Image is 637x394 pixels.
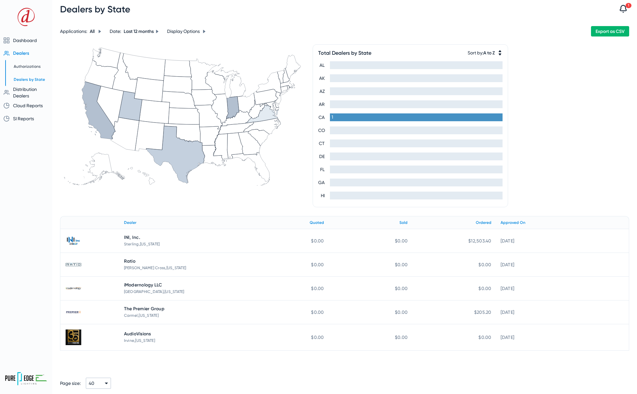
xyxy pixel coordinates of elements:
div: AL [318,63,325,68]
span: Date: [110,29,121,34]
span: Page size: [60,381,81,386]
div: AR [318,102,325,107]
text: 1 [332,114,333,120]
span: Applications: [60,29,87,34]
div: Sort by: [468,50,495,56]
button: Export as CSV [591,26,629,36]
div: Sold [399,219,408,226]
div: GA [318,180,325,185]
img: 6Q4Q4HYxSEec8tg2stXnpw.png [66,287,81,290]
span: $0.00 [249,309,324,315]
div: iModernology LLC [124,282,244,288]
div: Total Dealers by State [318,50,371,56]
span: Authorizations [14,64,40,69]
div: CT [318,141,325,146]
span: Dashboard [13,38,37,43]
div: AudioVisions [124,331,244,337]
div: FL [318,167,325,172]
td: [DATE] [495,277,579,300]
img: _TyFhXF-VUOdYaZ7wptQFw.png [66,236,81,246]
td: [DATE] [495,229,579,253]
div: Carmel , [US_STATE] [124,312,244,319]
span: $0.00 [249,285,324,292]
span: A to Z [483,50,495,56]
div: Sold [333,219,412,226]
div: DE [318,154,325,159]
span: 40 [89,381,95,386]
span: $12,503.40 [417,238,491,244]
span: Distribution Dealers [13,87,37,98]
div: CO [318,128,325,133]
div: Dealer [124,219,244,226]
span: $0.00 [249,334,324,341]
div: AZ [318,89,325,94]
div: INI, Inc. [124,234,244,241]
span: Dealers by State [60,4,130,15]
div: [GEOGRAPHIC_DATA] , [US_STATE] [124,288,244,295]
div: The Premier Group [124,306,244,312]
div: Ordered [417,219,495,226]
div: HI [318,193,325,198]
span: SI Reports [13,116,34,121]
img: yRAwsv56ZUSd39a3GXvFEw.jpg [66,310,81,314]
span: $0.00 [333,285,408,292]
span: Dealers [13,51,29,56]
div: [PERSON_NAME] Cross , [US_STATE] [124,265,244,271]
img: jzDIgwcNz0mNmF97oD-PZw.png [66,263,81,267]
img: PureEdge%20Lighting_638664353580272793.png [5,372,47,385]
span: Export as CSV [596,29,625,34]
span: $0.00 [333,334,408,341]
td: [DATE] [495,253,579,277]
img: 4XOsyPwg2UatG7SiDUBfvg.png [66,329,81,345]
div: Ordered [476,219,491,226]
span: $0.00 [417,285,491,292]
span: $0.00 [417,334,491,341]
div: Ratio [124,258,244,265]
div: Approved On [501,219,579,226]
span: All [90,29,95,34]
span: $0.00 [249,238,324,244]
div: AK [318,76,325,81]
span: Display Options [167,29,200,34]
div: CA [318,115,325,120]
span: $0.00 [417,261,491,268]
span: Dealers by State [14,77,45,82]
div: Approved On [501,219,525,226]
div: Dealer [124,219,136,226]
div: Sterling , [US_STATE] [124,241,244,247]
div: Quoted [249,219,328,226]
span: $0.00 [333,309,408,315]
span: $0.00 [249,261,324,268]
td: [DATE] [495,300,579,324]
span: $0.00 [333,261,408,268]
td: [DATE] [495,324,579,351]
span: $0.00 [333,238,408,244]
div: Irvine , [US_STATE] [124,337,244,344]
span: $205.20 [417,309,491,315]
div: Quoted [310,219,324,226]
span: Cloud Reports [13,103,43,108]
span: Last 12 months [124,29,154,34]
